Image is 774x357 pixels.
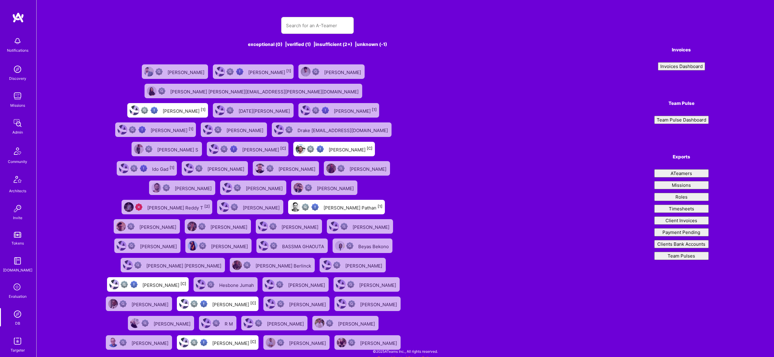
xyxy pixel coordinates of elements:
div: [DATE][PERSON_NAME] [239,106,291,114]
img: User Avatar [291,202,300,212]
button: Team Pulses [654,252,709,260]
div: Hesbone Jumah [219,281,255,288]
div: [PERSON_NAME] [212,300,256,308]
div: Discovery [9,75,26,82]
a: User AvatarNot Scrubbed[PERSON_NAME] [147,178,218,197]
div: Missions [10,102,25,109]
a: User AvatarNot Scrubbed[PERSON_NAME] [103,294,174,313]
input: Search for an A-Teamer [286,18,349,33]
img: User Avatar [209,144,219,154]
div: R M [225,319,234,327]
div: [PERSON_NAME] [PERSON_NAME][EMAIL_ADDRESS][PERSON_NAME][DOMAIN_NAME] [170,87,360,95]
img: High Potential User [151,107,158,114]
img: High Potential User [200,339,207,346]
img: User Avatar [179,338,189,347]
a: User AvatarNot Scrubbed[PERSON_NAME] [182,217,253,236]
img: Not Scrubbed [285,126,293,133]
div: [PERSON_NAME] [242,145,286,153]
a: User AvatarNot fully vettedHigh Potential User[PERSON_NAME][C] [105,275,191,294]
img: Not Scrubbed [346,242,353,249]
a: User AvatarNot Scrubbed[PERSON_NAME] [PERSON_NAME] [118,255,227,275]
div: [PERSON_NAME] Reddy T [147,203,210,211]
div: [PERSON_NAME] [350,164,388,172]
img: Not Scrubbed [226,107,234,114]
button: Invoices Dashboard [658,62,705,70]
img: User Avatar [336,280,346,289]
sup: [1] [286,69,291,73]
div: [PERSON_NAME] [211,242,249,250]
img: Not Scrubbed [134,261,141,269]
a: User AvatarNot fully vettedHigh Potential User[PERSON_NAME] Pathan[1] [286,197,387,217]
a: Invoices Dashboard [654,62,709,70]
img: User Avatar [220,202,229,212]
img: User Avatar [259,241,268,251]
img: User Avatar [335,241,345,251]
div: Drake [EMAIL_ADDRESS][DOMAIN_NAME] [298,126,389,134]
img: User Avatar [255,164,265,173]
img: User Avatar [124,202,134,212]
img: Not Scrubbed [312,68,319,75]
img: admin teamwork [11,117,24,129]
div: [PERSON_NAME] [175,184,213,192]
img: High Potential User [230,145,237,153]
a: User AvatarNot fully vettedHigh Potential User[PERSON_NAME][1] [113,120,198,139]
img: User Avatar [301,105,311,115]
div: [PERSON_NAME] [360,300,398,308]
sup: [2] [204,204,210,209]
div: [DOMAIN_NAME] [3,267,32,273]
img: User Avatar [130,318,140,328]
a: User AvatarNot Scrubbed[PERSON_NAME] [261,294,332,313]
img: Not Scrubbed [234,184,241,191]
button: Client Invoices [654,216,709,225]
img: Not Scrubbed [198,223,206,230]
h4: Invoices [654,47,709,53]
img: tokens [14,232,21,238]
img: Not Scrubbed [213,320,220,327]
img: User Avatar [337,299,346,309]
img: Not Scrubbed [214,126,222,133]
button: Missions [654,181,709,189]
a: User AvatarNot Scrubbed[PERSON_NAME] [179,159,250,178]
img: User Avatar [109,280,119,289]
img: Not Scrubbed [269,223,277,230]
a: User AvatarNot Scrubbed[PERSON_NAME] [310,313,381,333]
img: Not fully vetted [190,300,198,307]
img: Not Scrubbed [128,242,135,249]
div: [PERSON_NAME] [288,281,326,288]
a: User AvatarNot ScrubbedBeyas Bekono [330,236,395,255]
div: [PERSON_NAME] [226,126,265,134]
div: [PERSON_NAME] [345,261,383,269]
img: User Avatar [196,280,206,289]
sup: [C] [280,146,286,151]
a: User AvatarNot Scrubbed[PERSON_NAME] Berlinck [227,255,317,275]
img: Community [10,144,25,158]
a: User AvatarNot Scrubbed[PERSON_NAME] [253,217,324,236]
div: [PERSON_NAME] [132,300,170,308]
div: [PERSON_NAME] [334,106,377,114]
img: User Avatar [118,125,127,135]
img: Not Scrubbed [326,320,333,327]
img: User Avatar [215,105,225,115]
img: User Avatar [117,241,126,251]
button: Clients Bank Accounts [654,240,709,248]
img: Not Scrubbed [127,223,135,230]
img: User Avatar [215,67,225,76]
img: Not Scrubbed [243,261,251,269]
img: User Avatar [108,299,118,309]
img: Not Scrubbed [255,320,262,327]
button: Roles [654,193,709,201]
div: Beyas Bekono [358,242,390,250]
div: [PERSON_NAME] [142,281,186,288]
img: User Avatar [266,338,275,347]
div: [PERSON_NAME] [353,222,391,230]
div: [PERSON_NAME] [278,164,317,172]
a: User AvatarNot ScrubbedR M [197,313,239,333]
div: [PERSON_NAME] [246,184,284,192]
img: User Avatar [265,280,275,289]
a: User AvatarNot Scrubbed[PERSON_NAME] [332,333,403,352]
div: Admin [12,129,23,135]
img: User Avatar [337,338,346,347]
div: [PERSON_NAME] [132,339,170,346]
img: Not fully vetted [220,145,228,153]
div: [PERSON_NAME] Pathan [324,203,382,211]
